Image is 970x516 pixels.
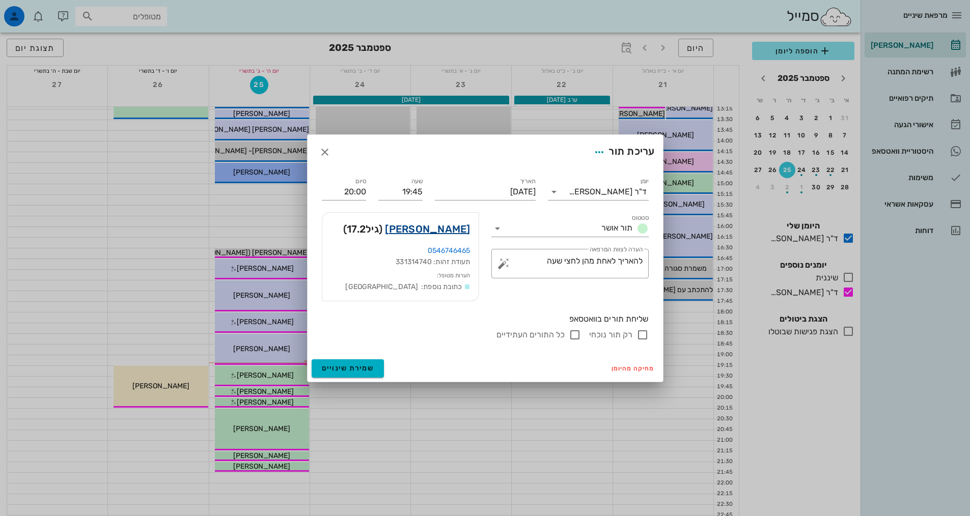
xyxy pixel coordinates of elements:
label: כל התורים העתידיים [496,330,565,340]
div: שליחת תורים בוואטסאפ [322,313,649,325]
div: תעודת זהות: 331314740 [330,256,470,268]
div: עריכת תור [590,143,654,161]
div: סטטוסתור אושר [491,220,649,237]
span: מחיקה מהיומן [612,365,655,372]
small: הערות מטופל: [437,272,470,279]
label: סיום [355,178,366,185]
div: יומןד"ר [PERSON_NAME] [548,184,649,200]
label: שעה [411,178,423,185]
div: ד"ר [PERSON_NAME] [569,187,647,196]
label: הערה לצוות המרפאה [589,246,642,253]
span: 17.2 [347,223,366,235]
span: שמירת שינויים [322,364,374,372]
span: כתובת נוספת: [GEOGRAPHIC_DATA] [345,282,462,291]
label: רק תור נוכחי [589,330,632,340]
label: סטטוס [632,214,649,222]
a: [PERSON_NAME] [385,221,470,237]
label: יומן [640,178,649,185]
a: 0546746465 [428,246,470,255]
span: תור אושר [601,223,632,233]
label: תאריך [519,178,536,185]
button: שמירת שינויים [312,359,384,378]
span: (גיל ) [343,221,382,237]
button: מחיקה מהיומן [607,361,659,376]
